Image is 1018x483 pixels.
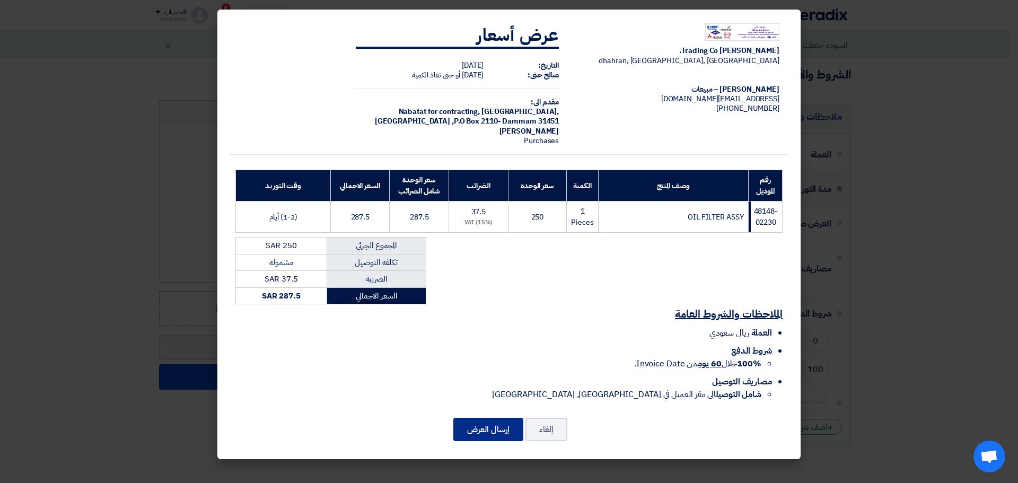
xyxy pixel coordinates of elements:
span: Nabatat for contracting, [399,106,480,117]
span: [EMAIL_ADDRESS][DOMAIN_NAME] [661,93,779,104]
td: الضريبة [327,271,426,288]
span: Purchases [524,135,559,146]
strong: عرض أسعار [477,22,559,48]
span: dhahran, [GEOGRAPHIC_DATA], [GEOGRAPHIC_DATA] [599,55,779,66]
span: العملة [751,327,772,339]
button: إلغاء [525,418,567,441]
span: OIL FILTER ASSY [688,212,744,223]
td: تكلفه التوصيل [327,254,426,271]
th: الكمية [567,170,598,201]
th: سعر الوحدة [508,170,567,201]
span: [PHONE_NUMBER] [716,103,779,114]
th: السعر الاجمالي [331,170,390,201]
th: سعر الوحدة شامل الضرائب [390,170,449,201]
span: [DATE] [462,60,483,71]
strong: 100% [737,357,761,370]
strong: SAR 287.5 [262,290,301,302]
span: (1-2) أيام [269,212,297,223]
strong: التاريخ: [538,60,559,71]
u: الملاحظات والشروط العامة [675,306,783,322]
strong: صالح حتى: [528,69,559,81]
button: إرسال العرض [453,418,523,441]
div: دردشة مفتوحة [973,441,1005,472]
td: المجموع الجزئي [327,238,426,254]
span: 37.5 [471,206,486,217]
span: ريال سعودي [709,327,749,339]
span: مصاريف التوصيل [712,375,772,388]
th: وقت التوريد [236,170,331,201]
u: 60 يوم [698,357,721,370]
th: الضرائب [449,170,508,201]
th: رقم الموديل [748,170,782,201]
td: SAR 250 [236,238,327,254]
div: (15%) VAT [453,218,504,227]
span: 287.5 [351,212,370,223]
span: [DATE] [462,69,483,81]
span: 287.5 [410,212,429,223]
li: الى مقر العميل في [GEOGRAPHIC_DATA], [GEOGRAPHIC_DATA] [235,388,761,401]
span: [PERSON_NAME] [499,126,559,137]
span: مشموله [269,257,293,268]
td: السعر الاجمالي [327,287,426,304]
strong: مقدم الى: [531,96,559,108]
img: Company Logo [705,23,779,41]
span: SAR 37.5 [265,273,298,285]
span: 1 Pieces [571,206,593,228]
span: [GEOGRAPHIC_DATA], [GEOGRAPHIC_DATA] ,P.O Box 2110- Dammam 31451 [375,106,559,127]
th: وصف المنتج [598,170,748,201]
td: 48148-02230 [748,201,782,233]
span: شروط الدفع [731,345,772,357]
span: أو حتى نفاذ الكمية [412,69,460,81]
div: [PERSON_NAME] – مبيعات [576,85,779,94]
span: 250 [531,212,544,223]
div: [PERSON_NAME] Trading Co. [576,46,779,56]
span: خلال من Invoice Date. [634,357,761,370]
strong: شامل التوصيل [716,388,761,401]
